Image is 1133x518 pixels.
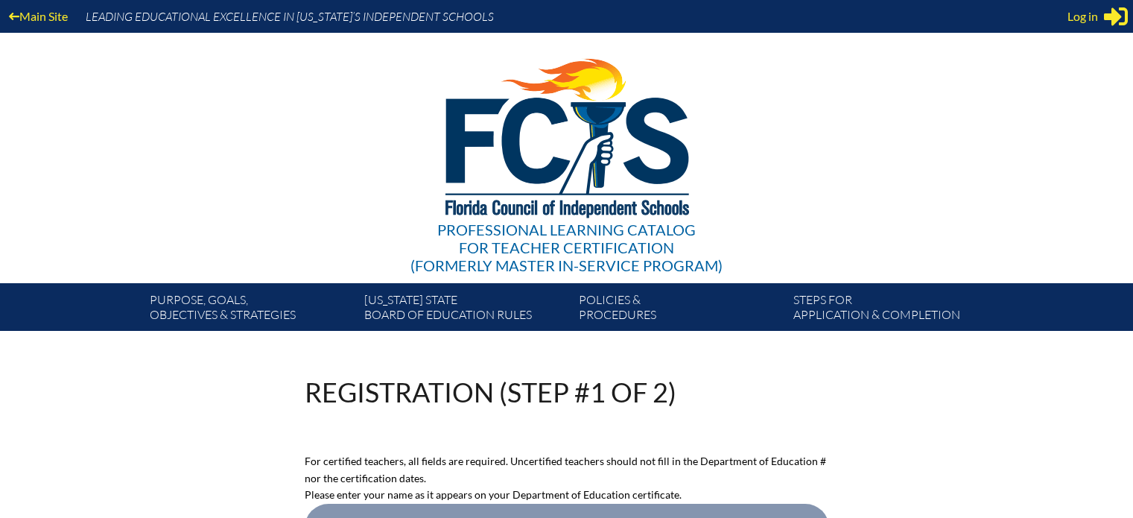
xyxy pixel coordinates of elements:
[358,289,573,331] a: [US_STATE] StateBoard of Education rules
[404,30,729,277] a: Professional Learning Catalog for Teacher Certification(formerly Master In-service Program)
[573,289,787,331] a: Policies &Procedures
[305,453,829,487] p: For certified teachers, all fields are required. Uncertified teachers should not fill in the Depa...
[305,379,676,405] h1: Registration (Step #1 of 2)
[144,289,358,331] a: Purpose, goals,objectives & strategies
[3,6,74,26] a: Main Site
[305,487,829,504] p: Please enter your name as it appears on your Department of Education certificate.
[459,239,674,256] span: for Teacher Certification
[413,33,720,236] img: FCISlogo221.eps
[1067,7,1098,25] span: Log in
[410,221,723,274] div: Professional Learning Catalog (formerly Master In-service Program)
[1104,4,1128,28] svg: Sign in or register
[787,289,1002,331] a: Steps forapplication & completion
